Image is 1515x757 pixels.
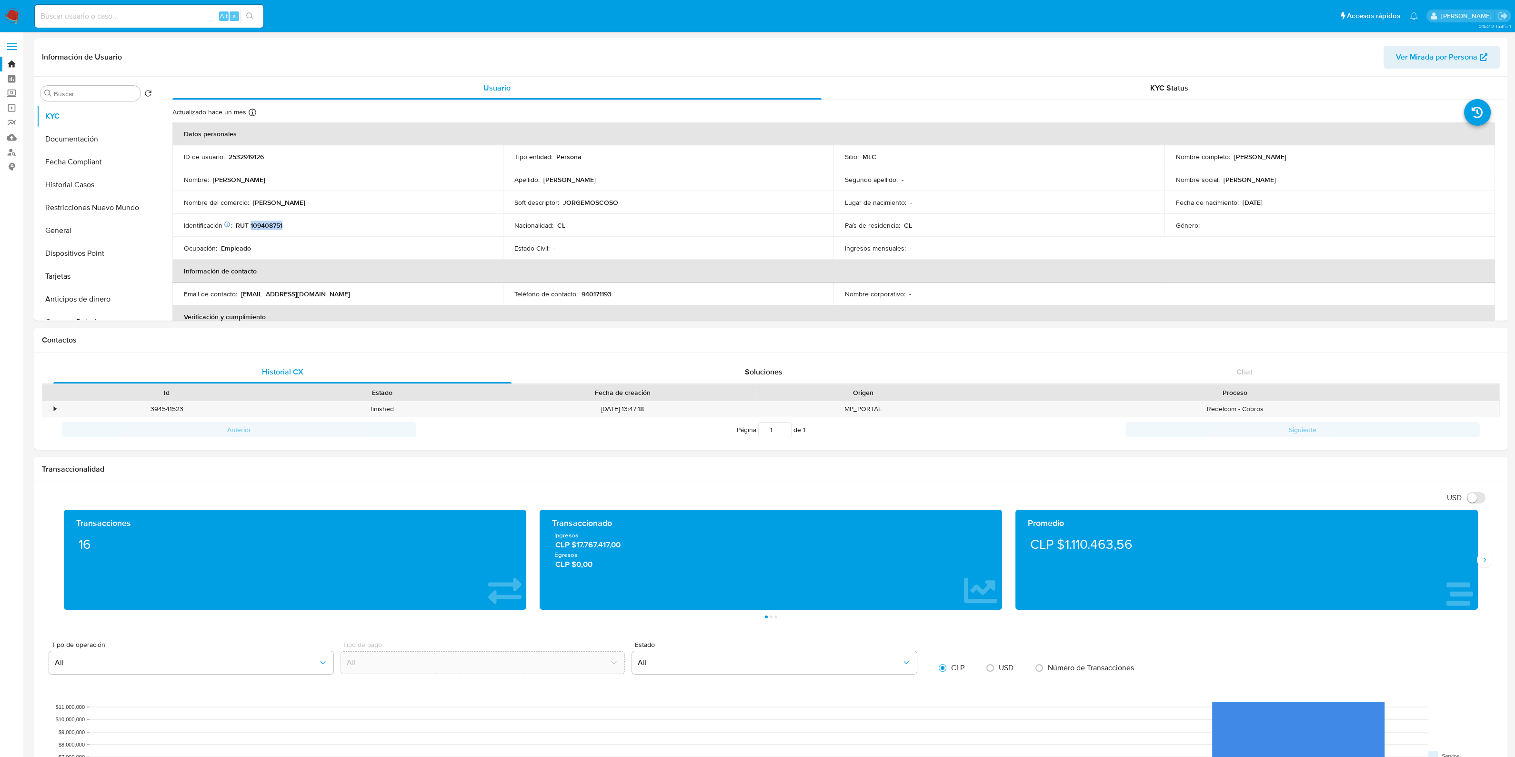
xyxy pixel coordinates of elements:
[44,90,52,97] button: Buscar
[496,388,749,397] div: Fecha de creación
[845,244,906,252] p: Ingresos mensuales :
[184,198,249,207] p: Nombre del comercio :
[863,152,876,161] p: MLC
[1176,152,1230,161] p: Nombre completo :
[1176,198,1239,207] p: Fecha de nacimiento :
[737,422,805,437] span: Página de
[42,464,1500,474] h1: Transaccionalidad
[557,221,565,230] p: CL
[240,10,260,23] button: search-icon
[803,425,805,434] span: 1
[59,401,274,417] div: 394541523
[37,105,156,128] button: KYC
[909,290,911,298] p: -
[845,175,898,184] p: Segundo apellido :
[977,388,1493,397] div: Proceso
[514,244,550,252] p: Estado Civil :
[35,10,263,22] input: Buscar usuario o caso...
[910,244,912,252] p: -
[144,90,152,100] button: Volver al orden por defecto
[184,290,237,298] p: Email de contacto :
[1236,366,1253,377] span: Chat
[556,152,582,161] p: Persona
[172,108,246,117] p: Actualizado hace un mes
[1176,175,1220,184] p: Nombre social :
[543,175,596,184] p: [PERSON_NAME]
[755,401,971,417] div: MP_PORTAL
[66,388,268,397] div: Id
[184,152,225,161] p: ID de usuario :
[42,52,122,62] h1: Información de Usuario
[253,198,305,207] p: [PERSON_NAME]
[241,290,350,298] p: [EMAIL_ADDRESS][DOMAIN_NAME]
[37,219,156,242] button: General
[37,151,156,173] button: Fecha Compliant
[172,122,1495,145] th: Datos personales
[37,311,156,333] button: Cruces y Relaciones
[184,221,232,230] p: Identificación :
[54,90,137,98] input: Buscar
[582,290,612,298] p: 940171193
[1384,46,1500,69] button: Ver Mirada por Persona
[845,221,900,230] p: País de residencia :
[762,388,964,397] div: Origen
[1347,11,1400,21] span: Accesos rápidos
[1204,221,1205,230] p: -
[37,288,156,311] button: Anticipos de dinero
[184,244,217,252] p: Ocupación :
[37,128,156,151] button: Documentación
[184,175,209,184] p: Nombre :
[563,198,618,207] p: JORGEMOSCOSO
[221,244,251,252] p: Empleado
[845,152,859,161] p: Sitio :
[1498,11,1508,21] a: Salir
[971,401,1499,417] div: Redelcom - Cobros
[904,221,912,230] p: CL
[37,242,156,265] button: Dispositivos Point
[229,152,264,161] p: 2532919126
[172,305,1495,328] th: Verificación y cumplimiento
[1243,198,1263,207] p: [DATE]
[42,335,1500,345] h1: Contactos
[1234,152,1286,161] p: [PERSON_NAME]
[1125,422,1480,437] button: Siguiente
[514,290,578,298] p: Teléfono de contacto :
[902,175,903,184] p: -
[1150,82,1188,93] span: KYC Status
[236,221,282,230] p: RUT 109408751
[262,366,303,377] span: Historial CX
[553,244,555,252] p: -
[1176,221,1200,230] p: Género :
[845,290,905,298] p: Nombre corporativo :
[233,11,236,20] span: s
[1441,11,1495,20] p: camilafernanda.paredessaldano@mercadolibre.cl
[172,260,1495,283] th: Información de contacto
[483,82,511,93] span: Usuario
[745,366,783,377] span: Soluciones
[514,198,559,207] p: Soft descriptor :
[1396,46,1477,69] span: Ver Mirada por Persona
[910,198,912,207] p: -
[514,152,552,161] p: Tipo entidad :
[213,175,265,184] p: [PERSON_NAME]
[274,401,490,417] div: finished
[37,173,156,196] button: Historial Casos
[845,198,906,207] p: Lugar de nacimiento :
[220,11,228,20] span: Alt
[1224,175,1276,184] p: [PERSON_NAME]
[54,404,56,414] div: •
[281,388,483,397] div: Estado
[1410,12,1418,20] a: Notificaciones
[37,196,156,219] button: Restricciones Nuevo Mundo
[37,265,156,288] button: Tarjetas
[62,422,416,437] button: Anterior
[514,221,553,230] p: Nacionalidad :
[514,175,540,184] p: Apellido :
[490,401,755,417] div: [DATE] 13:47:18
